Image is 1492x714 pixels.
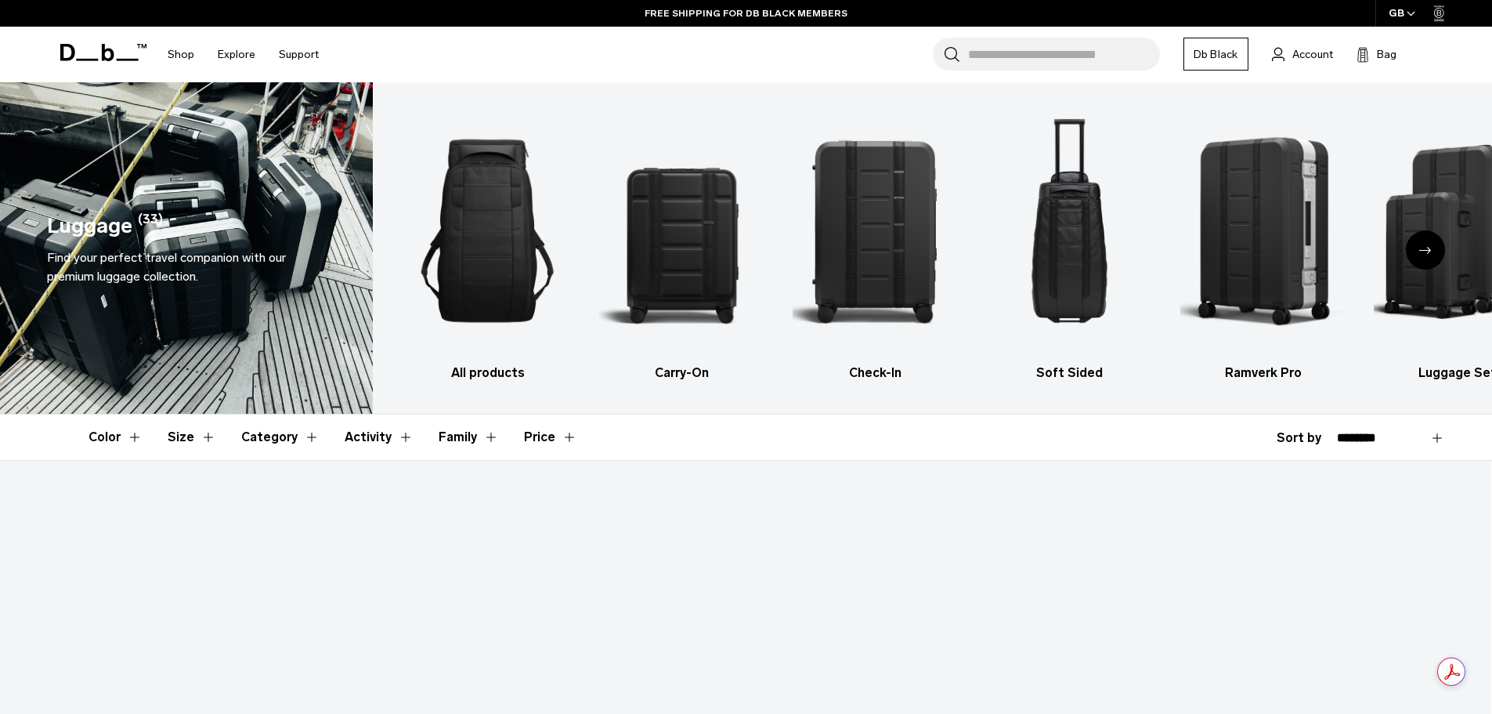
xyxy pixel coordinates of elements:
[986,106,1153,382] li: 4 / 6
[404,106,571,382] a: Db All products
[598,364,765,382] h3: Carry-On
[279,27,319,82] a: Support
[1406,230,1445,270] div: Next slide
[986,106,1153,382] a: Db Soft Sided
[89,415,143,460] button: Toggle Filter
[1377,46,1396,63] span: Bag
[241,415,320,460] button: Toggle Filter
[793,106,959,356] img: Db
[793,364,959,382] h3: Check-In
[793,106,959,382] a: Db Check-In
[47,210,132,242] h1: Luggage
[986,106,1153,356] img: Db
[218,27,255,82] a: Explore
[1183,38,1248,71] a: Db Black
[598,106,765,356] img: Db
[138,210,163,242] span: (33)
[345,415,414,460] button: Toggle Filter
[1292,46,1333,63] span: Account
[404,364,571,382] h3: All products
[598,106,765,382] li: 2 / 6
[1180,106,1347,356] img: Db
[524,415,577,460] button: Toggle Price
[168,27,194,82] a: Shop
[645,6,847,20] a: FREE SHIPPING FOR DB BLACK MEMBERS
[1180,106,1347,382] li: 5 / 6
[439,415,499,460] button: Toggle Filter
[156,27,331,82] nav: Main Navigation
[1357,45,1396,63] button: Bag
[986,364,1153,382] h3: Soft Sided
[793,106,959,382] li: 3 / 6
[47,250,286,284] span: Find your perfect travel companion with our premium luggage collection.
[1272,45,1333,63] a: Account
[404,106,571,382] li: 1 / 6
[404,106,571,356] img: Db
[598,106,765,382] a: Db Carry-On
[1180,106,1347,382] a: Db Ramverk Pro
[168,415,216,460] button: Toggle Filter
[1180,364,1347,382] h3: Ramverk Pro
